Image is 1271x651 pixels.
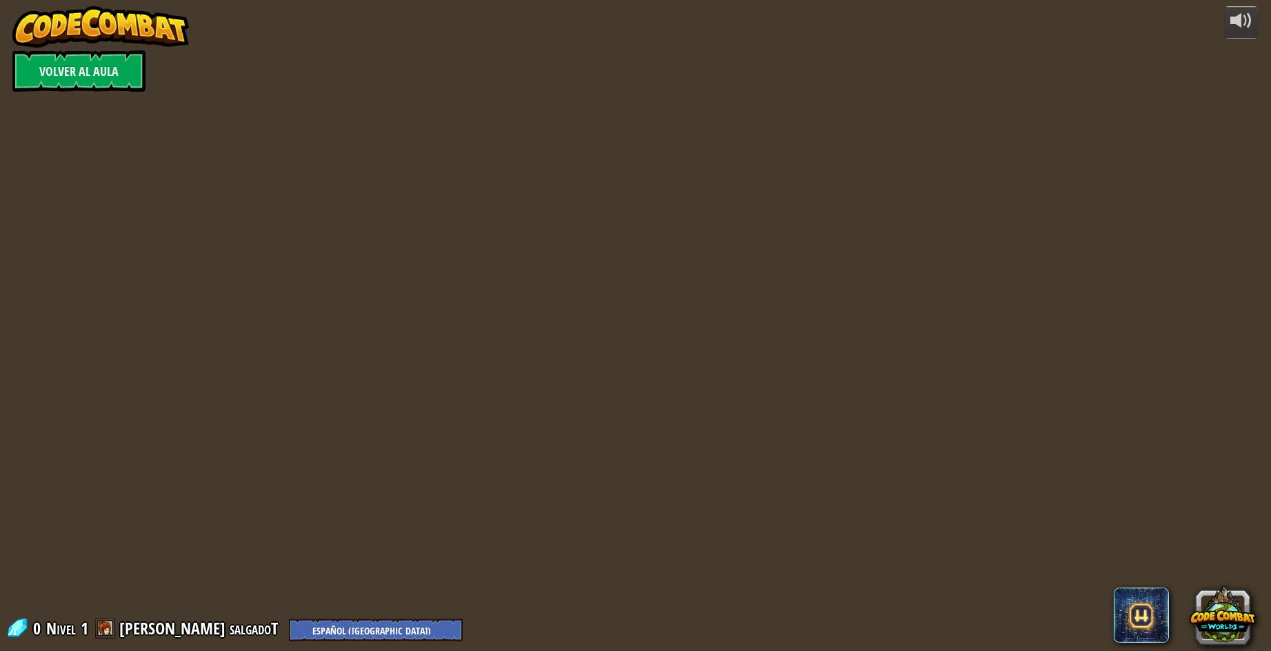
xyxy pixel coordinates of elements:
[1224,6,1259,39] button: Ajustar el volúmen
[33,617,45,639] span: 0
[119,617,282,639] a: [PERSON_NAME] salgadoT
[12,6,189,48] img: CodeCombat - Learn how to code by playing a game
[81,617,88,639] span: 1
[12,50,146,92] a: Volver al aula
[46,617,76,640] span: Nivel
